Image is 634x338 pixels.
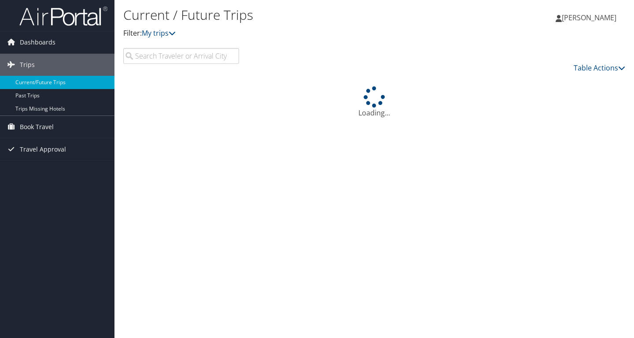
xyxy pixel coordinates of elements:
a: My trips [142,28,176,38]
img: airportal-logo.png [19,6,107,26]
div: Loading... [123,86,625,118]
a: [PERSON_NAME] [556,4,625,31]
input: Search Traveler or Arrival City [123,48,239,64]
span: Book Travel [20,116,54,138]
h1: Current / Future Trips [123,6,458,24]
span: Trips [20,54,35,76]
span: [PERSON_NAME] [562,13,616,22]
span: Dashboards [20,31,55,53]
a: Table Actions [574,63,625,73]
p: Filter: [123,28,458,39]
span: Travel Approval [20,138,66,160]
